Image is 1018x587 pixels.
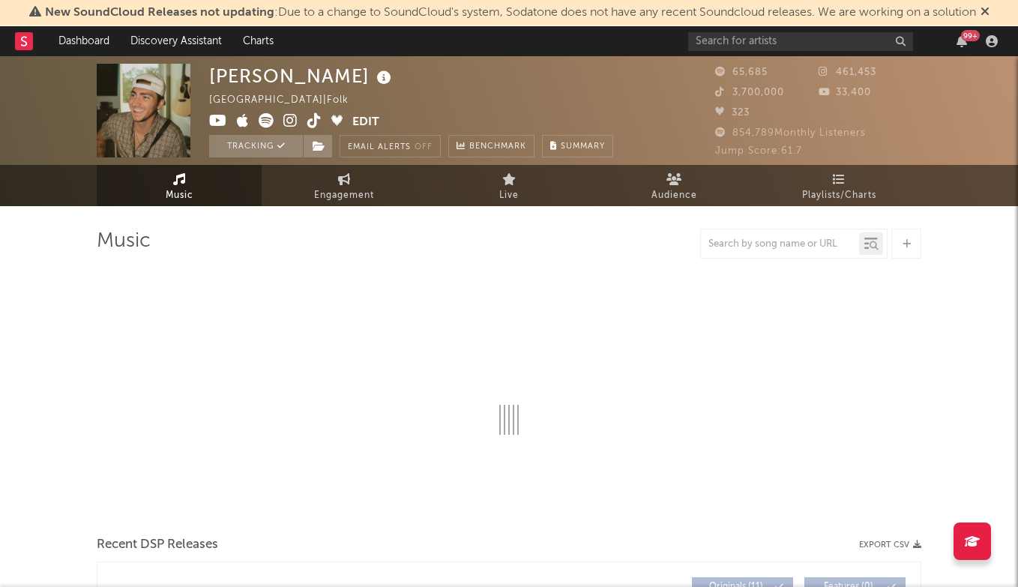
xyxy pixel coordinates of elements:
[819,88,871,97] span: 33,400
[166,187,193,205] span: Music
[352,113,379,132] button: Edit
[961,30,980,41] div: 99 +
[427,165,591,206] a: Live
[415,143,433,151] em: Off
[715,128,866,138] span: 854,789 Monthly Listeners
[340,135,441,157] button: Email AlertsOff
[97,165,262,206] a: Music
[701,238,859,250] input: Search by song name or URL
[45,7,976,19] span: : Due to a change to SoundCloud's system, Sodatone does not have any recent Soundcloud releases. ...
[715,108,750,118] span: 323
[469,138,526,156] span: Benchmark
[314,187,374,205] span: Engagement
[262,165,427,206] a: Engagement
[561,142,605,151] span: Summary
[591,165,756,206] a: Audience
[715,88,784,97] span: 3,700,000
[542,135,613,157] button: Summary
[819,67,876,77] span: 461,453
[209,91,366,109] div: [GEOGRAPHIC_DATA] | Folk
[209,135,303,157] button: Tracking
[499,187,519,205] span: Live
[802,187,876,205] span: Playlists/Charts
[859,541,921,550] button: Export CSV
[688,32,913,51] input: Search for artists
[45,7,274,19] span: New SoundCloud Releases not updating
[120,26,232,56] a: Discovery Assistant
[232,26,284,56] a: Charts
[756,165,921,206] a: Playlists/Charts
[48,26,120,56] a: Dashboard
[715,146,802,156] span: Jump Score: 61.7
[651,187,697,205] span: Audience
[448,135,534,157] a: Benchmark
[981,7,990,19] span: Dismiss
[715,67,768,77] span: 65,685
[957,35,967,47] button: 99+
[97,536,218,554] span: Recent DSP Releases
[209,64,395,88] div: [PERSON_NAME]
